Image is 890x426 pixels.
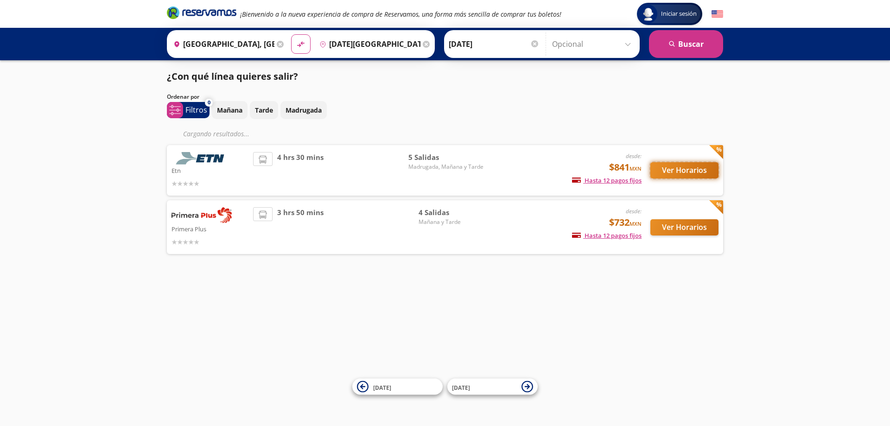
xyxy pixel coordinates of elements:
[408,163,483,171] span: Madrugada, Mañana y Tarde
[277,207,324,247] span: 3 hrs 50 mins
[170,32,274,56] input: Buscar Origen
[185,104,207,115] p: Filtros
[316,32,420,56] input: Buscar Destino
[208,99,210,107] span: 0
[649,30,723,58] button: Buscar
[419,207,483,218] span: 4 Salidas
[609,216,642,229] span: $732
[626,152,642,160] em: desde:
[183,129,249,138] em: Cargando resultados ...
[255,105,273,115] p: Tarde
[449,32,540,56] input: Elegir Fecha
[250,101,278,119] button: Tarde
[217,105,242,115] p: Mañana
[408,152,483,163] span: 5 Salidas
[419,218,483,226] span: Mañana y Tarde
[712,8,723,20] button: English
[286,105,322,115] p: Madrugada
[277,152,324,189] span: 4 hrs 30 mins
[172,207,232,223] img: Primera Plus
[240,10,561,19] em: ¡Bienvenido a la nueva experiencia de compra de Reservamos, una forma más sencilla de comprar tus...
[212,101,248,119] button: Mañana
[280,101,327,119] button: Madrugada
[352,379,443,395] button: [DATE]
[657,9,700,19] span: Iniciar sesión
[172,165,248,176] p: Etn
[629,220,642,227] small: MXN
[629,165,642,172] small: MXN
[373,383,391,391] span: [DATE]
[172,223,248,234] p: Primera Plus
[452,383,470,391] span: [DATE]
[167,6,236,19] i: Brand Logo
[626,207,642,215] em: desde:
[167,102,210,118] button: 0Filtros
[447,379,538,395] button: [DATE]
[167,6,236,22] a: Brand Logo
[167,93,199,101] p: Ordenar por
[609,160,642,174] span: $841
[650,219,718,235] button: Ver Horarios
[650,162,718,178] button: Ver Horarios
[552,32,635,56] input: Opcional
[167,70,298,83] p: ¿Con qué línea quieres salir?
[572,231,642,240] span: Hasta 12 pagos fijos
[172,152,232,165] img: Etn
[572,176,642,184] span: Hasta 12 pagos fijos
